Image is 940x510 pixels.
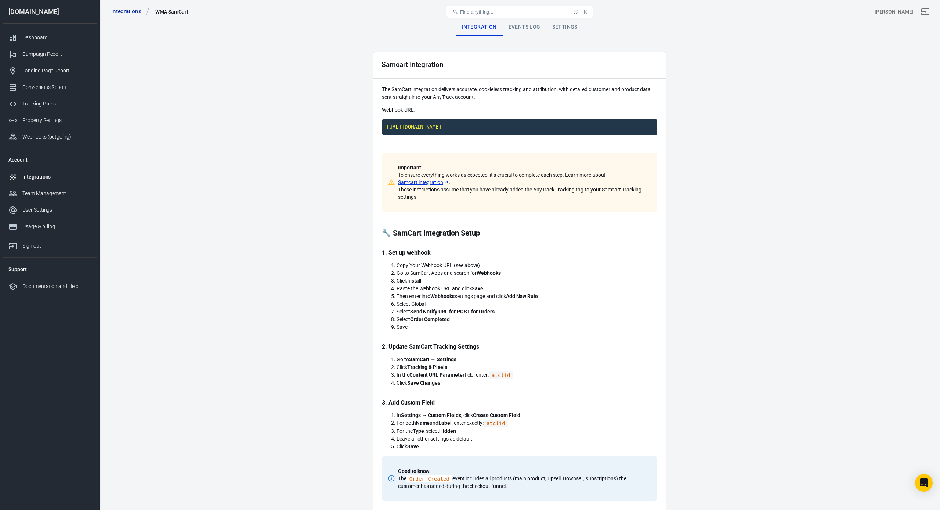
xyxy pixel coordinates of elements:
[398,179,449,186] a: Samcart integration
[3,185,97,202] a: Team Management
[397,300,657,308] li: Select Global
[3,169,97,185] a: Integrations
[401,412,461,418] strong: Settings → Custom Fields
[22,173,91,181] div: Integrations
[397,285,657,292] li: Paste the Webhook URL and click
[22,133,91,141] div: Webhooks (outgoing)
[382,86,657,101] p: The SamCart integration delivers accurate, cookieless tracking and attribution, with detailed cus...
[22,283,91,290] div: Documentation and Help
[22,34,91,42] div: Dashboard
[397,427,657,435] li: For the , select
[382,249,657,256] p: 1. Set up webhook
[22,116,91,124] div: Property Settings
[407,278,422,284] strong: Install
[155,8,188,15] div: WMA SamCart
[3,79,97,96] a: Conversions Report
[22,190,91,197] div: Team Management
[875,8,914,16] div: Account id: CdSpVoDX
[382,343,657,351] p: 2. Update SamCart Tracking Settings
[460,9,493,15] span: Find anything...
[573,9,587,15] div: ⌘ + K
[3,46,97,62] a: Campaign Report
[382,119,657,135] code: Click to copy
[382,229,657,237] p: 🔧 SamCart Integration Setup
[397,435,657,443] li: Leave all other settings as default
[398,468,431,474] strong: Good to know:
[477,270,501,276] strong: Webhooks
[111,8,149,15] a: Integrations
[382,106,657,114] p: Webhook URL:
[3,29,97,46] a: Dashboard
[22,50,91,58] div: Campaign Report
[409,356,456,362] strong: SamCart → Settings
[438,420,452,426] strong: Label
[3,151,97,169] li: Account
[397,262,657,269] li: Copy Your Webhook URL (see above)
[22,206,91,214] div: User Settings
[446,6,593,18] button: Find anything...⌘ + K
[3,8,97,15] div: [DOMAIN_NAME]
[397,363,657,371] li: Click
[397,356,657,363] li: Go to
[407,443,419,449] strong: Save
[397,308,657,316] li: Select
[3,235,97,254] a: Sign out
[22,100,91,108] div: Tracking Pixels
[439,428,456,434] strong: Hidden
[410,309,495,315] strong: Send Notify URL for POST for Orders
[489,371,513,379] code: Click to copy
[22,67,91,75] div: Landing Page Report
[397,316,657,323] li: Select
[398,165,423,170] strong: Important:
[546,18,583,36] div: Settings
[407,364,447,370] strong: Tracking & Pixels
[410,316,450,322] strong: Order Completed
[397,277,657,285] li: Click
[3,202,97,218] a: User Settings
[3,261,97,278] li: Support
[471,285,483,291] strong: Save
[3,112,97,129] a: Property Settings
[407,380,440,386] strong: Save Changes
[382,399,657,406] p: 3. Add Custom Field
[3,129,97,145] a: Webhooks (outgoing)
[506,293,538,299] strong: Add New Rule
[406,475,452,482] code: Click to copy
[397,269,657,277] li: Go to SamCart Apps and search for
[915,474,933,492] div: Open Intercom Messenger
[397,419,657,427] li: For both and , enter exactly:
[382,61,444,68] div: Samcart Integration
[397,379,657,387] li: Click
[397,412,657,419] li: In , click
[413,428,424,434] strong: Type
[398,467,648,490] p: The event includes all products (main product, Upsell, Downsell, subscriptions) the customer has ...
[409,372,464,378] strong: Content URL Parameter
[397,323,657,331] li: Save
[22,242,91,250] div: Sign out
[484,420,508,427] code: Click to copy
[397,371,657,379] li: In the field, enter:
[430,293,455,299] strong: Webhooks
[397,443,657,450] li: Click
[3,62,97,79] a: Landing Page Report
[22,223,91,230] div: Usage & billing
[416,420,430,426] strong: Name
[3,96,97,112] a: Tracking Pixels
[3,218,97,235] a: Usage & billing
[916,3,934,21] a: Sign out
[473,412,520,418] strong: Create Custom Field
[397,292,657,300] li: Then enter into settings page and click
[22,83,91,91] div: Conversions Report
[456,18,502,36] div: Integration
[398,164,648,201] p: To ensure everything works as expected, it’s crucial to complete each step. Learn more about . Th...
[503,18,546,36] div: Events Log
